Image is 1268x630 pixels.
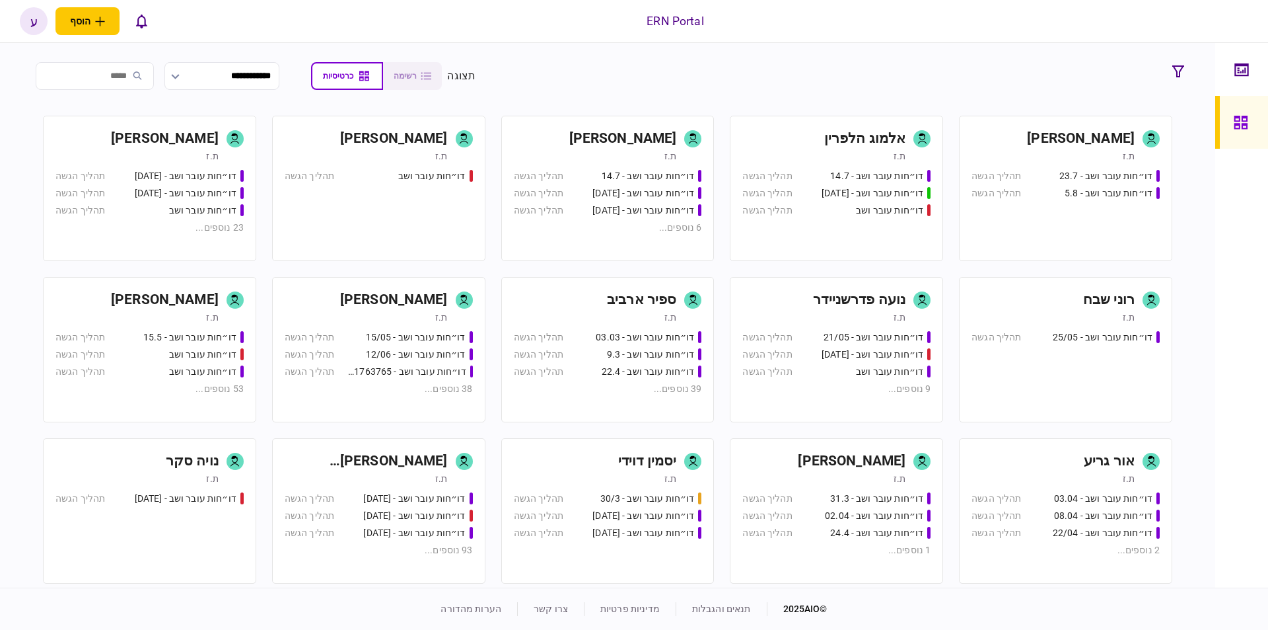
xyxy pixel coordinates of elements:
[366,331,466,344] div: דו״חות עובר ושב - 15/05
[607,290,676,311] div: ספיר ארביב
[347,365,466,379] div: דו״חות עובר ושב - 511763765 18/06
[363,492,465,506] div: דו״חות עובר ושב - 19/03/2025
[111,128,219,149] div: [PERSON_NAME]
[813,290,905,311] div: נועה פדרשניידר
[742,543,931,557] div: 1 נוספים ...
[285,365,334,379] div: תהליך הגשה
[169,348,236,362] div: דו״חות עובר ושב
[959,116,1172,261] a: [PERSON_NAME]ת.זדו״חות עובר ושב - 23.7תהליך הגשהדו״חות עובר ושב - 5.8תהליך הגשה
[959,277,1172,422] a: רוני שבחת.זדו״חות עובר ושב - 25/05תהליך הגשה
[1054,509,1152,523] div: דו״חות עובר ושב - 08.04
[111,290,219,311] div: [PERSON_NAME]
[285,492,334,506] div: תהליך הגשה
[55,221,244,235] div: 23 נוספים ...
[363,526,465,540] div: דו״חות עובר ושב - 19.3.25
[824,128,906,149] div: אלמוג הלפרין
[894,311,905,324] div: ת.ז
[742,186,792,200] div: תהליך הגשה
[959,438,1172,584] a: אור גריעת.זדו״חות עובר ושב - 03.04תהליך הגשהדו״חות עובר ושב - 08.04תהליך הגשהדו״חות עובר ושב - 22...
[647,13,703,30] div: ERN Portal
[664,472,676,485] div: ת.ז
[435,149,447,163] div: ת.ז
[55,186,105,200] div: תהליך הגשה
[767,602,828,616] div: © 2025 AIO
[143,331,236,344] div: דו״חות עובר ושב - 15.5
[514,204,563,217] div: תהליך הגשה
[1053,526,1152,540] div: דו״חות עובר ושב - 22/04
[742,509,792,523] div: תהליך הגשה
[1053,331,1152,344] div: דו״חות עובר ושב - 25/05
[514,221,702,235] div: 6 נוספים ...
[55,492,105,506] div: תהליך הגשה
[830,526,923,540] div: דו״חות עובר ושב - 24.4
[55,204,105,217] div: תהליך הגשה
[514,526,563,540] div: תהליך הגשה
[1123,472,1135,485] div: ת.ז
[127,7,155,35] button: פתח רשימת התראות
[798,451,905,472] div: [PERSON_NAME]
[971,492,1021,506] div: תהליך הגשה
[742,526,792,540] div: תהליך הגשה
[55,7,120,35] button: פתח תפריט להוספת לקוח
[340,128,448,149] div: [PERSON_NAME]
[366,348,466,362] div: דו״חות עובר ושב - 12/06
[272,277,485,422] a: [PERSON_NAME]ת.זדו״חות עובר ושב - 15/05תהליך הגשהדו״חות עובר ושב - 12/06תהליך הגשהדו״חות עובר ושב...
[1123,311,1135,324] div: ת.ז
[856,204,923,217] div: דו״חות עובר ושב
[664,149,676,163] div: ת.ז
[398,169,466,183] div: דו״חות עובר ושב
[135,492,236,506] div: דו״חות עובר ושב - 19.03.2025
[592,509,694,523] div: דו״חות עובר ושב - 31.08.25
[285,526,334,540] div: תהליך הגשה
[971,526,1021,540] div: תהליך הגשה
[856,365,923,379] div: דו״חות עובר ושב
[971,186,1021,200] div: תהליך הגשה
[971,543,1160,557] div: 2 נוספים ...
[592,186,694,200] div: דו״חות עובר ושב - 23.7.25
[340,290,448,311] div: [PERSON_NAME]
[323,71,353,81] span: כרטיסיות
[20,7,48,35] button: ע
[272,438,485,584] a: [PERSON_NAME] [PERSON_NAME]ת.זדו״חות עובר ושב - 19/03/2025תהליך הגשהדו״חות עובר ושב - 19.3.25תהלי...
[43,277,256,422] a: [PERSON_NAME]ת.זדו״חות עובר ושב - 15.5תהליך הגשהדו״חות עובר ושבתהליך הגשהדו״חות עובר ושבתהליך הגש...
[730,277,943,422] a: נועה פדרשניידרת.זדו״חות עובר ושב - 21/05תהליך הגשהדו״חות עובר ושב - 03/06/25תהליך הגשהדו״חות עובר...
[742,492,792,506] div: תהליך הגשה
[742,348,792,362] div: תהליך הגשה
[742,382,931,396] div: 9 נוספים ...
[300,451,448,472] div: [PERSON_NAME] [PERSON_NAME]
[730,438,943,584] a: [PERSON_NAME]ת.זדו״חות עובר ושב - 31.3תהליך הגשהדו״חות עובר ושב - 02.04תהליך הגשהדו״חות עובר ושב ...
[971,509,1021,523] div: תהליך הגשה
[894,149,905,163] div: ת.ז
[166,451,219,472] div: נויה סקר
[1027,128,1135,149] div: [PERSON_NAME]
[55,382,244,396] div: 53 נוספים ...
[206,149,218,163] div: ת.ז
[55,365,105,379] div: תהליך הגשה
[383,62,442,90] button: רשימה
[600,492,695,506] div: דו״חות עובר ושב - 30/3
[394,71,417,81] span: רשימה
[514,169,563,183] div: תהליך הגשה
[822,348,923,362] div: דו״חות עובר ושב - 03/06/25
[514,509,563,523] div: תהליך הגשה
[1084,451,1135,472] div: אור גריע
[440,604,501,614] a: הערות מהדורה
[971,169,1021,183] div: תהליך הגשה
[514,492,563,506] div: תהליך הגשה
[55,331,105,344] div: תהליך הגשה
[514,365,563,379] div: תהליך הגשה
[135,169,236,183] div: דו״חות עובר ושב - 25.06.25
[830,492,923,506] div: דו״חות עובר ושב - 31.3
[730,116,943,261] a: אלמוג הלפריןת.זדו״חות עובר ושב - 14.7תהליך הגשהדו״חות עובר ושב - 15.07.25תהליך הגשהדו״חות עובר וש...
[596,331,694,344] div: דו״חות עובר ושב - 03.03
[602,169,695,183] div: דו״חות עובר ושב - 14.7
[169,365,236,379] div: דו״חות עובר ושב
[206,311,218,324] div: ת.ז
[501,116,715,261] a: [PERSON_NAME]ת.זדו״חות עובר ושב - 14.7תהליך הגשהדו״חות עובר ושב - 23.7.25תהליך הגשהדו״חות עובר וש...
[285,169,334,183] div: תהליך הגשה
[742,204,792,217] div: תהליך הגשה
[1059,169,1152,183] div: דו״חות עובר ושב - 23.7
[285,543,473,557] div: 93 נוספים ...
[534,604,568,614] a: צרו קשר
